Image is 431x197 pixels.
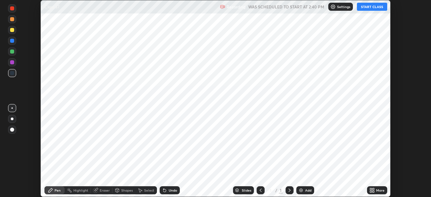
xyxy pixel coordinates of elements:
button: START CLASS [357,3,387,11]
div: More [376,189,385,192]
div: Add [305,189,311,192]
div: Select [144,189,154,192]
div: Slides [242,189,251,192]
p: Class 37 [44,4,60,9]
img: class-settings-icons [330,4,336,9]
p: Settings [337,5,350,8]
div: / [275,188,277,192]
img: recording.375f2c34.svg [220,4,225,9]
div: Shapes [121,189,133,192]
img: add-slide-button [298,188,304,193]
h5: WAS SCHEDULED TO START AT 2:40 PM [248,4,324,10]
div: Eraser [100,189,110,192]
div: Undo [169,189,177,192]
div: Highlight [73,189,88,192]
div: Pen [55,189,61,192]
div: 1 [279,187,283,193]
div: 1 [267,188,274,192]
p: Recording [227,4,245,9]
